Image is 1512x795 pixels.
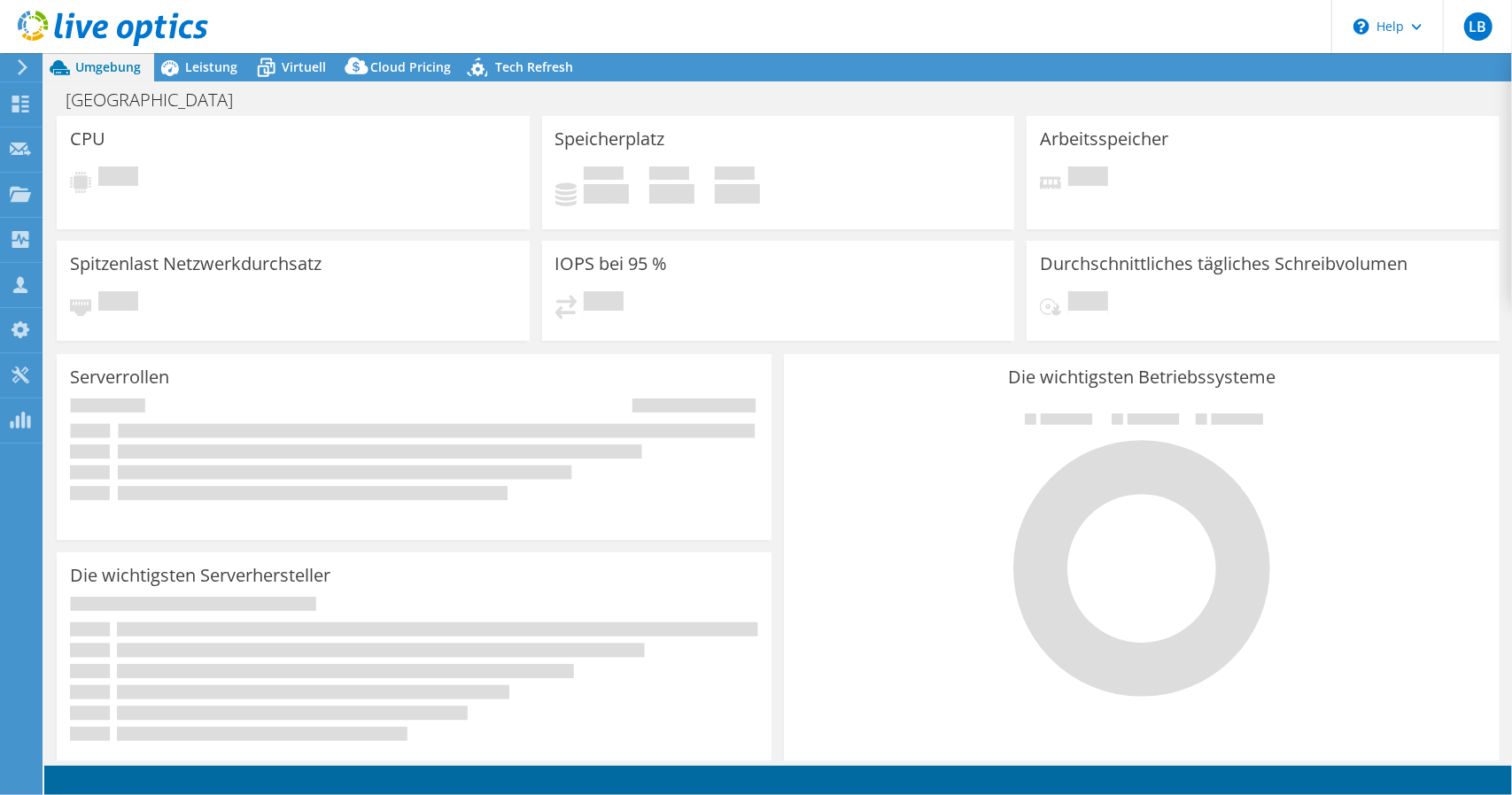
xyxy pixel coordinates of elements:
[98,291,138,315] span: Ausstehend
[715,184,760,204] h4: 0 GiB
[649,166,689,184] span: Verfügbar
[584,291,624,315] span: Ausstehend
[58,90,260,110] h1: [GEOGRAPHIC_DATA]
[1040,254,1407,274] h3: Durchschnittliches tägliches Schreibvolumen
[649,184,694,204] h4: 0 GiB
[1068,166,1108,190] span: Ausstehend
[555,129,665,149] h3: Speicherplatz
[797,367,1485,387] h3: Die wichtigsten Betriebssysteme
[370,58,451,75] span: Cloud Pricing
[584,184,629,204] h4: 0 GiB
[70,254,322,274] h3: Spitzenlast Netzwerkdurchsatz
[1040,129,1168,149] h3: Arbeitsspeicher
[715,166,755,184] span: Insgesamt
[584,166,624,184] span: Belegt
[70,566,330,585] h3: Die wichtigsten Serverhersteller
[495,58,573,75] span: Tech Refresh
[185,58,237,75] span: Leistung
[75,58,141,75] span: Umgebung
[1464,12,1493,41] span: LB
[70,367,169,387] h3: Serverrollen
[1353,19,1369,35] svg: \n
[70,129,105,149] h3: CPU
[98,166,138,190] span: Ausstehend
[555,254,668,274] h3: IOPS bei 95 %
[1068,291,1108,315] span: Ausstehend
[282,58,326,75] span: Virtuell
